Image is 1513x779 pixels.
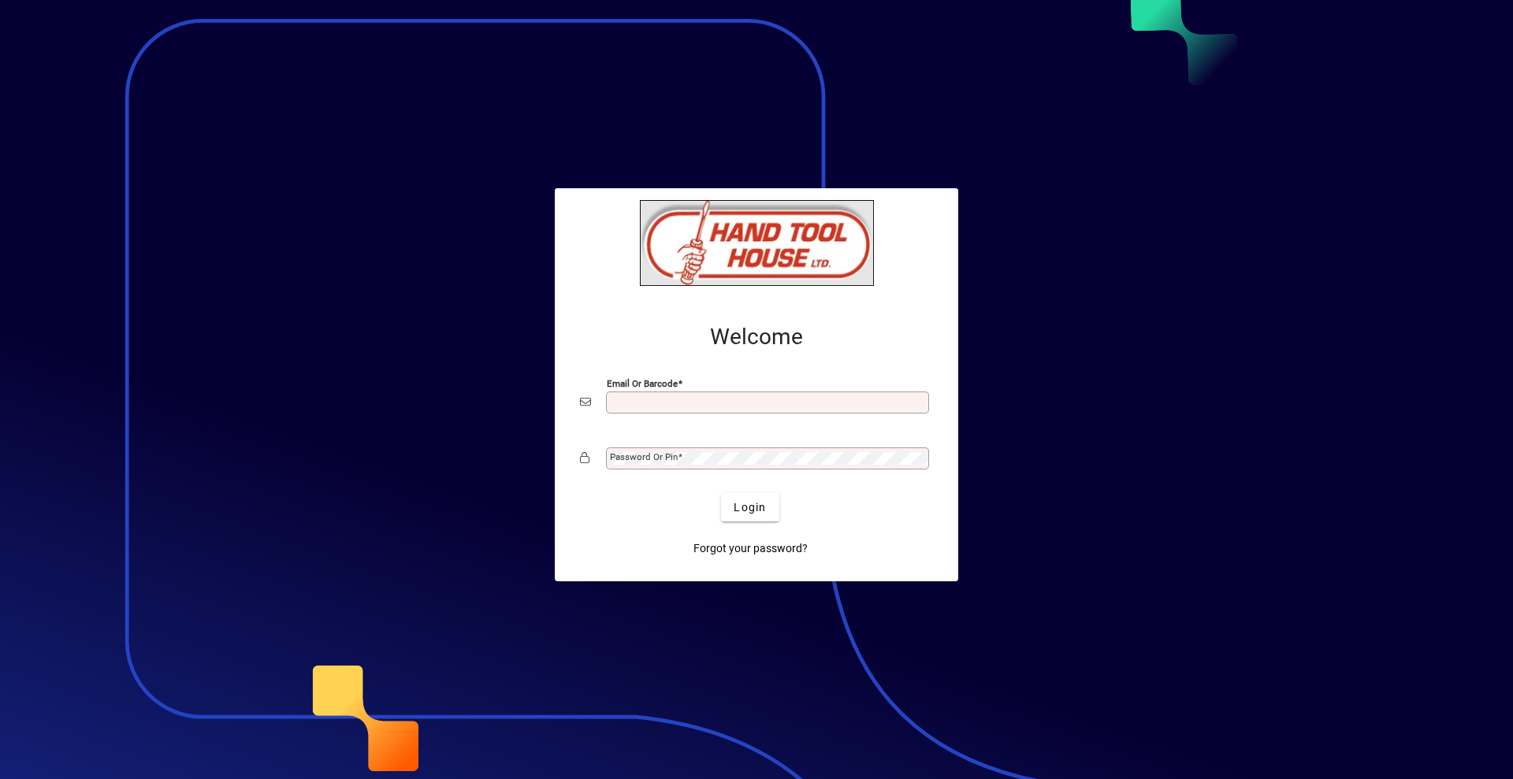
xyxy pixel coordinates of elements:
span: Forgot your password? [693,540,808,557]
a: Forgot your password? [687,534,814,562]
button: Login [721,493,779,521]
mat-label: Password or Pin [610,451,678,462]
h2: Welcome [580,324,933,351]
span: Login [734,499,766,516]
mat-label: Email or Barcode [607,378,678,389]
